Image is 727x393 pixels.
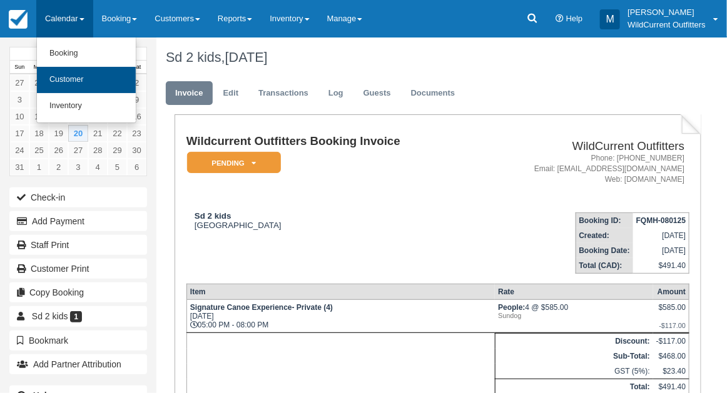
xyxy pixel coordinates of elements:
ul: Calendar [36,37,136,123]
h1: Wildcurrent Outfitters Booking Invoice [186,135,474,148]
a: 2 [49,159,68,176]
a: 29 [108,142,127,159]
div: M [600,9,620,29]
a: Sd 2 kids 1 [9,306,147,326]
strong: FQMH-080125 [636,216,686,225]
a: Staff Print [9,235,147,255]
a: 27 [68,142,88,159]
a: 1 [29,159,49,176]
th: Booking ID: [576,213,633,229]
a: 4 [29,91,49,108]
a: 6 [127,159,146,176]
th: Total (CAD): [576,258,633,274]
button: Add Payment [9,211,147,231]
p: [PERSON_NAME] [628,6,706,19]
img: checkfront-main-nav-mini-logo.png [9,10,28,29]
a: 2 [127,74,146,91]
a: 28 [88,142,108,159]
th: Sun [10,61,29,74]
a: 3 [10,91,29,108]
strong: Signature Canoe Experience- Private (4) [190,303,333,312]
th: Booking Date: [576,243,633,258]
a: Log [319,81,353,106]
a: 19 [49,125,68,142]
a: 10 [10,108,29,125]
h2: WildCurrent Outfitters [479,140,684,153]
td: [DATE] [633,228,689,243]
span: Sd 2 kids [32,311,68,321]
strong: Sd 2 kids [195,211,231,221]
em: Pending [187,152,281,174]
a: 28 [29,74,49,91]
a: Edit [214,81,248,106]
em: Sundog [498,312,650,319]
a: 18 [29,125,49,142]
a: Pending [186,151,277,174]
a: 31 [10,159,29,176]
th: Amount [653,284,689,300]
a: 27 [10,74,29,91]
td: [DATE] [633,243,689,258]
td: $491.40 [633,258,689,274]
th: Sub-Total: [495,349,653,364]
td: -$117.00 [653,334,689,349]
span: [DATE] [225,49,268,65]
em: -$117.00 [656,322,686,329]
a: 21 [88,125,108,142]
a: Inventory [37,93,136,119]
td: [DATE] 05:00 PM - 08:00 PM [186,300,495,333]
td: $468.00 [653,349,689,364]
div: [GEOGRAPHIC_DATA] [186,211,474,230]
a: 11 [29,108,49,125]
a: 25 [29,142,49,159]
a: 5 [108,159,127,176]
td: 4 @ $585.00 [495,300,653,333]
div: $585.00 [656,303,686,322]
h1: Sd 2 kids, [166,50,693,65]
button: Add Partner Attribution [9,354,147,374]
th: Created: [576,228,633,243]
a: 3 [68,159,88,176]
a: 26 [49,142,68,159]
address: Phone: [PHONE_NUMBER] Email: [EMAIL_ADDRESS][DOMAIN_NAME] Web: [DOMAIN_NAME] [479,153,684,185]
p: WildCurrent Outfitters [628,19,706,31]
span: Help [566,14,583,23]
th: Sat [127,61,146,74]
th: Rate [495,284,653,300]
i: Help [556,15,564,23]
a: 24 [10,142,29,159]
a: Documents [402,81,465,106]
a: 30 [127,142,146,159]
a: 17 [10,125,29,142]
strong: People [498,303,525,312]
th: Mon [29,61,49,74]
button: Bookmark [9,331,147,351]
a: Guests [354,81,400,106]
a: 23 [127,125,146,142]
a: Booking [37,41,136,67]
th: Item [186,284,495,300]
a: 16 [127,108,146,125]
a: Customer Print [9,259,147,279]
a: Customer [37,67,136,93]
a: 9 [127,91,146,108]
td: GST (5%): [495,364,653,379]
button: Check-in [9,187,147,207]
th: Discount: [495,334,653,349]
a: 4 [88,159,108,176]
td: $23.40 [653,364,689,379]
a: Invoice [166,81,213,106]
a: 22 [108,125,127,142]
a: Transactions [249,81,318,106]
a: 20 [68,125,88,142]
button: Copy Booking [9,282,147,302]
span: 1 [70,311,82,322]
